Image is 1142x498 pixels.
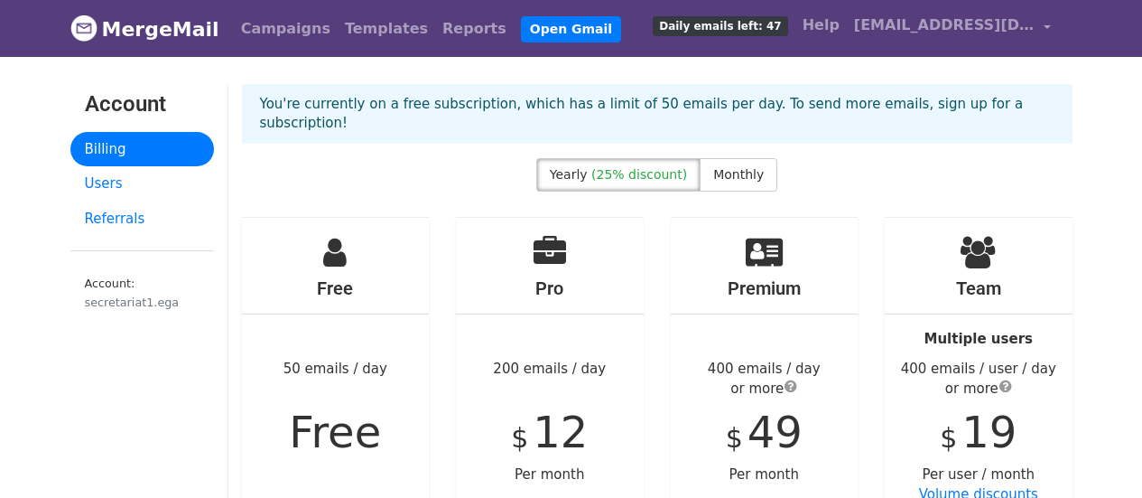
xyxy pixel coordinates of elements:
a: MergeMail [70,10,219,48]
div: 400 emails / day or more [671,359,859,399]
div: secretariat1.ega [85,294,200,311]
a: [EMAIL_ADDRESS][DOMAIN_NAME] [847,7,1058,50]
span: Yearly [550,167,588,182]
strong: Multiple users [924,331,1033,347]
div: 400 emails / user / day or more [885,359,1072,399]
span: (25% discount) [591,167,687,182]
a: Reports [435,11,514,47]
span: $ [511,422,528,454]
a: Help [795,7,847,43]
span: [EMAIL_ADDRESS][DOMAIN_NAME] [854,14,1035,36]
a: Templates [338,11,435,47]
small: Account: [85,277,200,311]
h4: Premium [671,277,859,299]
a: Users [70,166,214,202]
h4: Pro [456,277,644,299]
span: 19 [961,407,1017,457]
span: $ [726,422,743,454]
span: Daily emails left: 47 [653,16,787,36]
a: Campaigns [234,11,338,47]
span: Free [289,407,381,457]
a: Open Gmail [521,16,621,42]
img: MergeMail logo [70,14,97,42]
h4: Team [885,277,1072,299]
h4: Free [242,277,430,299]
span: 49 [747,407,803,457]
h3: Account [85,91,200,117]
span: Monthly [713,167,764,182]
span: 12 [533,407,588,457]
a: Billing [70,132,214,167]
p: You're currently on a free subscription, which has a limit of 50 emails per day. To send more ema... [260,95,1054,133]
span: $ [940,422,957,454]
a: Referrals [70,202,214,237]
a: Daily emails left: 47 [645,7,794,43]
